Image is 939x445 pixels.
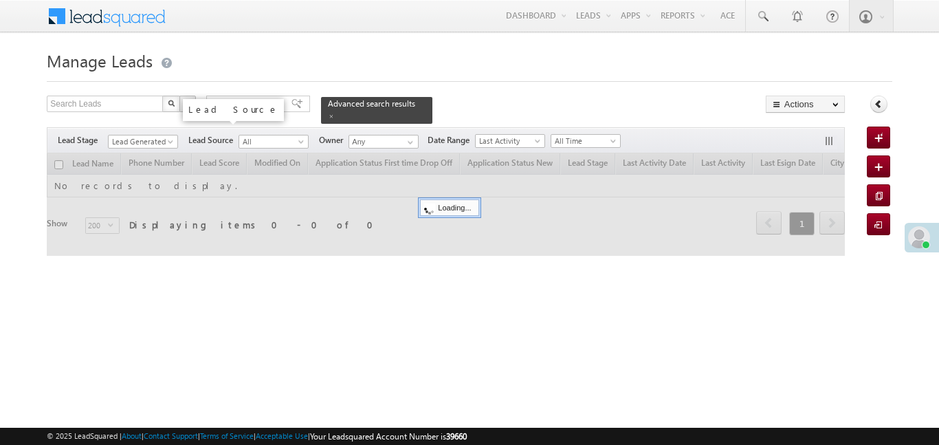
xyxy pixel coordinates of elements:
[476,135,541,147] span: Last Activity
[168,100,175,107] img: Search
[551,134,621,148] a: All Time
[551,135,617,147] span: All Time
[420,199,478,216] div: Loading...
[239,135,309,149] a: All
[475,134,545,148] a: Last Activity
[310,431,467,442] span: Your Leadsquared Account Number is
[349,135,419,149] input: Type to Search
[400,135,417,149] a: Show All Items
[47,430,467,443] span: © 2025 LeadSquared | | | | |
[328,98,415,109] span: Advanced search results
[256,431,308,440] a: Acceptable Use
[109,135,174,148] span: Lead Generated
[766,96,845,113] button: Actions
[319,134,349,146] span: Owner
[108,135,178,149] a: Lead Generated
[239,135,305,148] span: All
[428,134,475,146] span: Date Range
[47,50,153,72] span: Manage Leads
[188,134,239,146] span: Lead Source
[200,431,254,440] a: Terms of Service
[122,431,142,440] a: About
[446,431,467,442] span: 39660
[144,431,198,440] a: Contact Support
[58,134,108,146] span: Lead Stage
[183,99,284,121] div: Lead Source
